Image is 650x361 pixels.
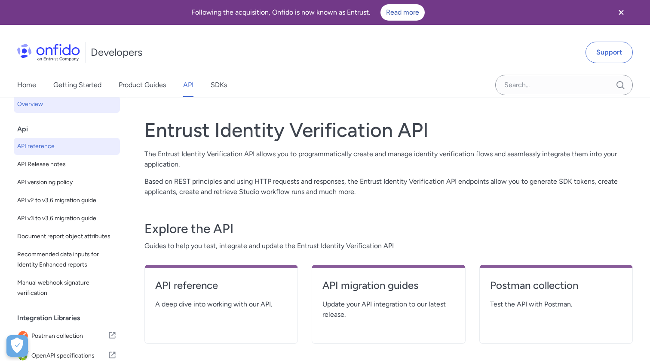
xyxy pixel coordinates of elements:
h4: API migration guides [322,279,454,292]
a: IconPostman collectionPostman collection [14,327,120,346]
a: Read more [380,4,425,21]
a: API v2 to v3.6 migration guide [14,192,120,209]
span: A deep dive into working with our API. [155,299,287,309]
a: Recommended data inputs for Identity Enhanced reports [14,246,120,273]
span: Document report object attributes [17,231,117,242]
a: API reference [155,279,287,299]
h1: Developers [91,46,142,59]
span: API reference [17,141,117,152]
button: Close banner [605,2,637,23]
h1: Entrust Identity Verification API [144,118,633,142]
span: API v3 to v3.6 migration guide [17,213,117,224]
a: API reference [14,138,120,155]
a: API migration guides [322,279,454,299]
span: Guides to help you test, integrate and update the Entrust Identity Verification API [144,241,633,251]
input: Onfido search input field [495,75,633,95]
a: Getting Started [53,73,101,97]
img: IconPostman collection [17,330,31,342]
svg: Close banner [616,7,626,18]
a: API Release notes [14,156,120,173]
a: API v3 to v3.6 migration guide [14,210,120,227]
span: API Release notes [17,159,117,170]
p: Based on REST principles and using HTTP requests and responses, the Entrust Identity Verification... [144,176,633,197]
a: Support [586,42,633,63]
h3: Explore the API [144,220,633,237]
span: Postman collection [31,330,108,342]
div: Api [17,121,123,138]
div: Following the acquisition, Onfido is now known as Entrust. [10,4,605,21]
a: SDKs [211,73,227,97]
span: API v2 to v3.6 migration guide [17,195,117,206]
div: Integration Libraries [17,309,123,327]
span: Test the API with Postman. [490,299,622,309]
span: Update your API integration to our latest release. [322,299,454,320]
div: Cookie Preferences [6,335,28,357]
a: Manual webhook signature verification [14,274,120,302]
span: Recommended data inputs for Identity Enhanced reports [17,249,117,270]
a: Overview [14,96,120,113]
h4: API reference [155,279,287,292]
img: Onfido Logo [17,44,80,61]
h4: Postman collection [490,279,622,292]
span: Overview [17,99,117,109]
a: API versioning policy [14,174,120,191]
span: API versioning policy [17,177,117,188]
button: Open Preferences [6,335,28,357]
a: API [183,73,193,97]
p: The Entrust Identity Verification API allows you to programmatically create and manage identity v... [144,149,633,170]
a: Product Guides [119,73,166,97]
a: Document report object attributes [14,228,120,245]
span: Manual webhook signature verification [17,278,117,298]
a: Home [17,73,36,97]
a: Postman collection [490,279,622,299]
